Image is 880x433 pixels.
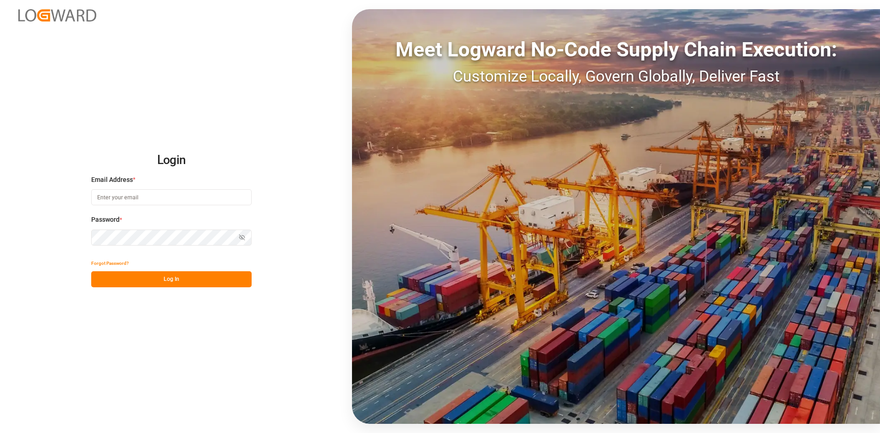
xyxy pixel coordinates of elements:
[352,65,880,88] div: Customize Locally, Govern Globally, Deliver Fast
[91,189,252,205] input: Enter your email
[352,34,880,65] div: Meet Logward No-Code Supply Chain Execution:
[18,9,96,22] img: Logward_new_orange.png
[91,215,120,225] span: Password
[91,255,129,271] button: Forgot Password?
[91,175,133,185] span: Email Address
[91,146,252,175] h2: Login
[91,271,252,287] button: Log In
